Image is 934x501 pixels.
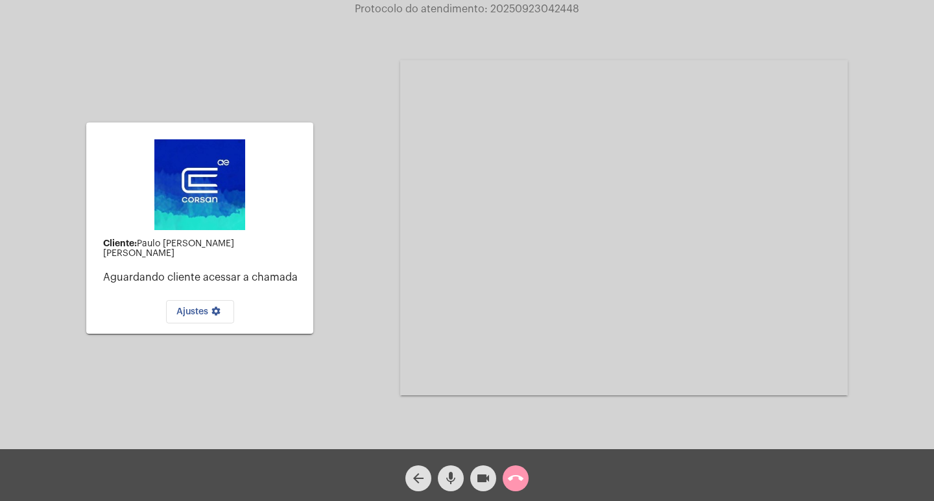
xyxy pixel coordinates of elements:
[443,471,459,486] mat-icon: mic
[103,239,137,248] strong: Cliente:
[154,139,245,230] img: d4669ae0-8c07-2337-4f67-34b0df7f5ae4.jpeg
[475,471,491,486] mat-icon: videocam
[411,471,426,486] mat-icon: arrow_back
[103,239,303,259] div: Paulo [PERSON_NAME] [PERSON_NAME]
[166,300,234,323] button: Ajustes
[103,272,303,283] p: Aguardando cliente acessar a chamada
[355,4,579,14] span: Protocolo do atendimento: 20250923042448
[176,307,224,316] span: Ajustes
[508,471,523,486] mat-icon: call_end
[208,306,224,321] mat-icon: settings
